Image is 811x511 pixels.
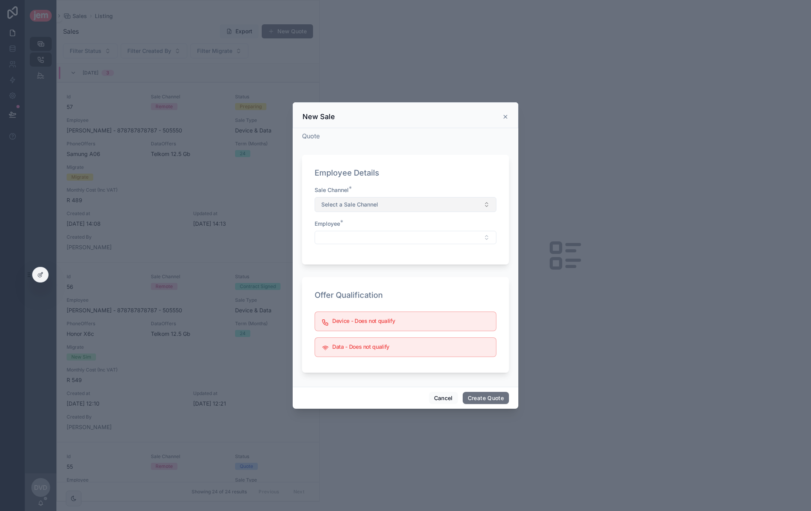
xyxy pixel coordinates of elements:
[321,201,378,208] span: Select a Sale Channel
[332,318,490,324] h5: Device - Does not qualify
[302,132,320,140] span: Quote
[315,187,349,193] span: Sale Channel
[315,231,496,244] button: Select Button
[315,290,383,301] h1: Offer Qualification
[332,344,490,350] h5: Data - Does not qualify
[315,197,496,212] button: Select Button
[315,220,340,227] span: Employee
[429,392,458,404] button: Cancel
[302,112,335,121] h3: New Sale
[463,392,509,404] button: Create Quote
[315,167,379,178] h1: Employee Details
